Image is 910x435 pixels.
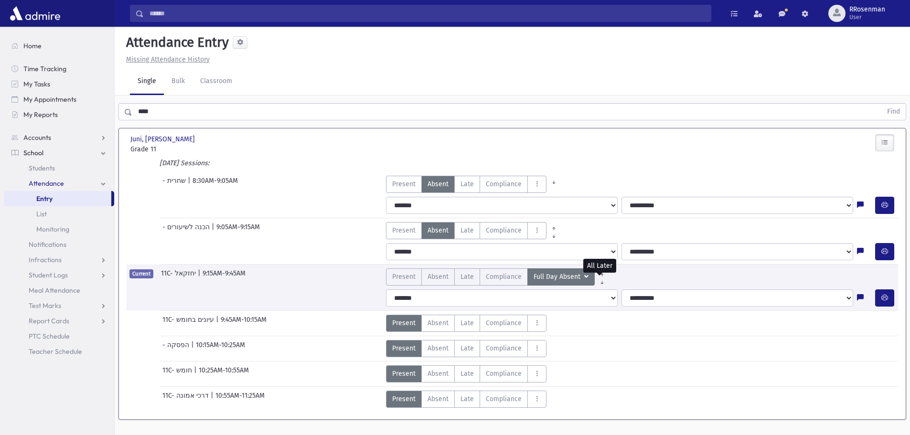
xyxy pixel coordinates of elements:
span: Late [460,343,474,353]
a: Notifications [4,237,114,252]
a: Report Cards [4,313,114,329]
span: Report Cards [29,317,69,325]
div: AttTypes [386,268,610,286]
span: Meal Attendance [29,286,80,295]
span: 11C- עיונים בחומש [162,315,216,332]
span: 10:25AM-10:55AM [199,365,249,382]
span: Students [29,164,55,172]
span: Compliance [486,369,522,379]
a: Time Tracking [4,61,114,76]
a: My Appointments [4,92,114,107]
div: AttTypes [386,315,546,332]
span: My Tasks [23,80,50,88]
span: 11C- דרכי אמונה [162,391,211,408]
span: Late [460,225,474,235]
span: Grade 11 [130,144,250,154]
a: My Reports [4,107,114,122]
a: My Tasks [4,76,114,92]
span: User [849,13,885,21]
span: 9:05AM-9:15AM [216,222,260,239]
span: Late [460,272,474,282]
span: - שחרית [162,176,188,193]
span: Present [392,343,416,353]
span: 9:15AM-9:45AM [203,268,246,286]
span: Infractions [29,255,62,264]
span: 9:45AM-10:15AM [221,315,267,332]
span: Compliance [486,179,522,189]
span: 11C- יחזקאל [161,268,198,286]
span: Late [460,394,474,404]
div: AttTypes [386,391,546,408]
span: | [198,268,203,286]
span: Late [460,369,474,379]
span: Compliance [486,225,522,235]
span: School [23,149,43,157]
a: Teacher Schedule [4,344,114,359]
span: Juni, [PERSON_NAME] [130,134,197,144]
button: Find [881,104,906,120]
span: Compliance [486,343,522,353]
button: Full Day Absent [527,268,595,286]
span: Absent [428,318,449,328]
span: Current [129,269,153,278]
span: Full Day Absent [534,272,582,282]
span: Late [460,318,474,328]
span: Compliance [486,394,522,404]
a: School [4,145,114,160]
a: Meal Attendance [4,283,114,298]
a: Test Marks [4,298,114,313]
div: AttTypes [386,222,561,239]
span: 11C- חומש [162,365,194,382]
div: AttTypes [386,340,546,357]
div: AttTypes [386,176,561,193]
span: RRosenman [849,6,885,13]
span: 10:55AM-11:25AM [215,391,265,408]
span: Monitoring [36,225,69,233]
input: Search [144,5,711,22]
a: List [4,206,114,222]
a: Missing Attendance History [122,55,210,64]
span: Absent [428,179,449,189]
a: Bulk [164,68,193,95]
span: | [188,176,193,193]
a: Accounts [4,130,114,145]
span: Absent [428,343,449,353]
span: PTC Schedule [29,332,70,340]
div: All Later [583,259,616,273]
span: Present [392,394,416,404]
span: Late [460,179,474,189]
span: Present [392,225,416,235]
span: Absent [428,272,449,282]
h5: Attendance Entry [122,34,229,51]
span: Present [392,369,416,379]
a: Monitoring [4,222,114,237]
a: Home [4,38,114,53]
span: - הפסקה [162,340,191,357]
span: Absent [428,369,449,379]
span: Teacher Schedule [29,347,82,356]
span: Present [392,272,416,282]
a: Entry [4,191,111,206]
span: Absent [428,394,449,404]
span: | [211,391,215,408]
span: Compliance [486,318,522,328]
img: AdmirePro [8,4,63,23]
a: Single [130,68,164,95]
div: AttTypes [386,365,546,382]
span: My Appointments [23,95,76,104]
span: - הכנה לשיעורים [162,222,212,239]
span: | [216,315,221,332]
span: Test Marks [29,301,61,310]
span: Student Logs [29,271,68,279]
a: Classroom [193,68,240,95]
a: Student Logs [4,267,114,283]
a: Students [4,160,114,176]
i: [DATE] Sessions: [160,159,209,167]
span: 10:15AM-10:25AM [196,340,245,357]
span: Notifications [29,240,66,249]
u: Missing Attendance History [126,55,210,64]
span: Attendance [29,179,64,188]
span: Accounts [23,133,51,142]
a: Infractions [4,252,114,267]
span: Present [392,179,416,189]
